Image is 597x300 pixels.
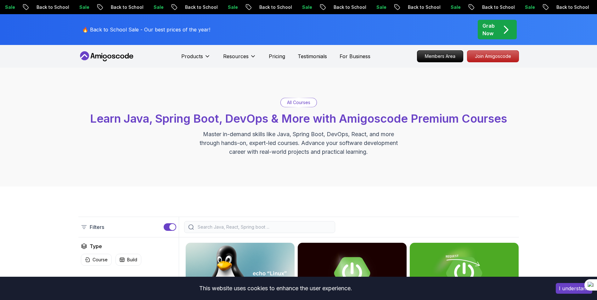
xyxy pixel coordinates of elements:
p: Join Amigoscode [467,51,519,62]
p: Sale [290,4,311,10]
button: Course [81,254,112,266]
p: All Courses [287,99,310,106]
p: Sale [142,4,162,10]
p: Members Area [417,51,463,62]
p: Sale [439,4,459,10]
a: Join Amigoscode [467,50,519,62]
a: Members Area [417,50,463,62]
p: Products [181,53,203,60]
div: This website uses cookies to enhance the user experience. [5,281,546,295]
p: Back to School [396,4,439,10]
p: Build [127,257,137,263]
button: Resources [223,53,256,65]
p: Back to School [545,4,588,10]
p: Back to School [470,4,513,10]
p: Back to School [322,4,365,10]
a: Pricing [269,53,285,60]
p: Back to School [99,4,142,10]
a: For Business [340,53,370,60]
p: Sale [68,4,88,10]
p: Grab Now [482,22,495,37]
p: Course [93,257,108,263]
p: 🔥 Back to School Sale - Our best prices of the year! [82,26,210,33]
h2: Type [90,242,102,250]
button: Build [115,254,141,266]
p: Back to School [173,4,216,10]
button: Accept cookies [556,283,592,294]
p: Back to School [248,4,290,10]
p: Master in-demand skills like Java, Spring Boot, DevOps, React, and more through hands-on, expert-... [193,130,404,156]
input: Search Java, React, Spring boot ... [196,224,331,230]
p: Back to School [25,4,68,10]
p: Sale [365,4,385,10]
span: Learn Java, Spring Boot, DevOps & More with Amigoscode Premium Courses [90,112,507,125]
p: Sale [513,4,533,10]
p: Filters [90,223,104,231]
a: Testimonials [298,53,327,60]
button: Products [181,53,211,65]
p: Resources [223,53,249,60]
p: Sale [216,4,236,10]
